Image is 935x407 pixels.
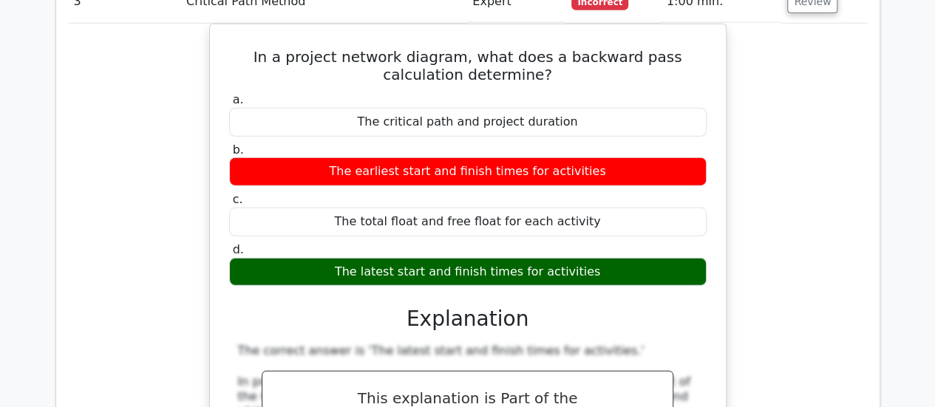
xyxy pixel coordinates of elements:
div: The critical path and project duration [229,108,707,137]
span: a. [233,92,244,106]
span: d. [233,242,244,256]
h5: In a project network diagram, what does a backward pass calculation determine? [228,48,708,83]
div: The total float and free float for each activity [229,208,707,236]
span: b. [233,143,244,157]
h3: Explanation [238,307,698,332]
span: c. [233,192,243,206]
div: The latest start and finish times for activities [229,258,707,287]
div: The earliest start and finish times for activities [229,157,707,186]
